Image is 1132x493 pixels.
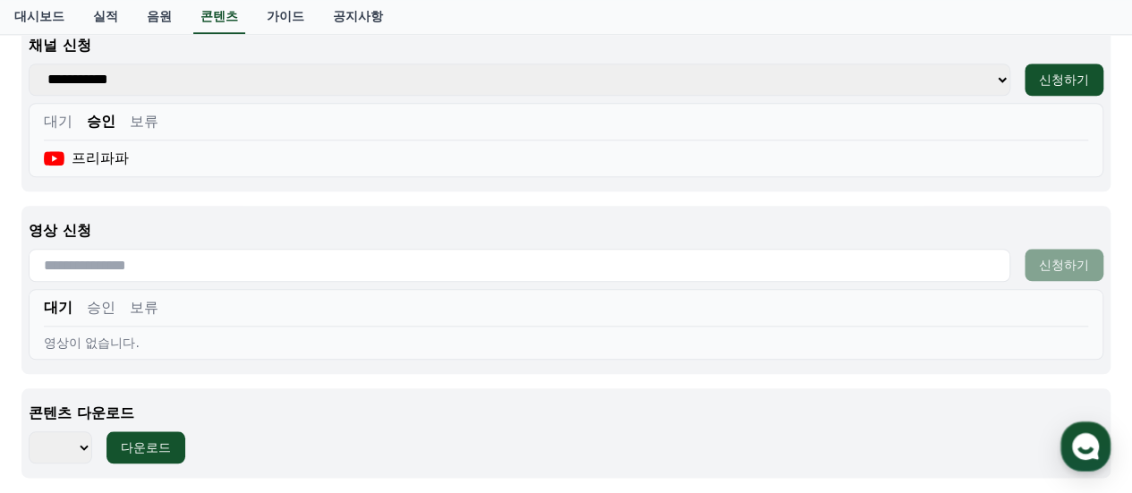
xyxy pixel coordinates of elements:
[5,344,118,389] a: 홈
[29,35,1103,56] p: 채널 신청
[29,403,1103,424] p: 콘텐츠 다운로드
[121,438,171,456] div: 다운로드
[118,344,231,389] a: 대화
[44,111,72,132] button: 대기
[231,344,344,389] a: 설정
[44,148,129,169] div: 프리파파
[130,297,158,319] button: 보류
[1025,64,1103,96] button: 신청하기
[56,371,67,386] span: 홈
[87,297,115,319] button: 승인
[130,111,158,132] button: 보류
[1039,256,1089,274] div: 신청하기
[1025,249,1103,281] button: 신청하기
[44,297,72,319] button: 대기
[44,334,1088,352] div: 영상이 없습니다.
[106,431,185,463] button: 다운로드
[29,220,1103,242] p: 영상 신청
[277,371,298,386] span: 설정
[1039,71,1089,89] div: 신청하기
[87,111,115,132] button: 승인
[164,372,185,387] span: 대화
